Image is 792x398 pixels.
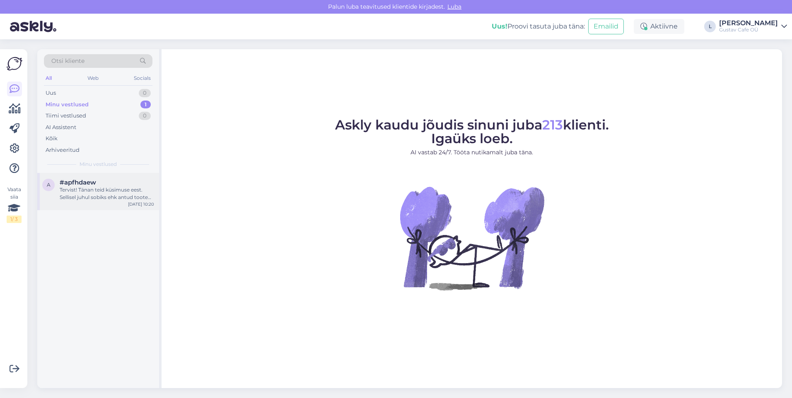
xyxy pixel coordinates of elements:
[60,179,96,186] span: #apfhdaew
[492,22,585,31] div: Proovi tasuta juba täna:
[47,182,51,188] span: a
[704,21,716,32] div: L
[46,134,58,143] div: Kõik
[7,186,22,223] div: Vaata siia
[445,3,464,10] span: Luba
[86,73,100,84] div: Web
[46,101,89,109] div: Minu vestlused
[46,123,76,132] div: AI Assistent
[46,146,80,154] div: Arhiveeritud
[44,73,53,84] div: All
[335,117,609,146] span: Askly kaudu jõudis sinuni juba klienti. Igaüks loeb.
[132,73,152,84] div: Socials
[588,19,624,34] button: Emailid
[542,117,563,133] span: 213
[7,216,22,223] div: 1 / 3
[46,112,86,120] div: Tiimi vestlused
[492,22,507,30] b: Uus!
[46,89,56,97] div: Uus
[7,56,22,72] img: Askly Logo
[719,20,787,33] a: [PERSON_NAME]Gustav Cafe OÜ
[634,19,684,34] div: Aktiivne
[80,161,117,168] span: Minu vestlused
[397,163,546,312] img: No Chat active
[139,89,151,97] div: 0
[128,201,154,207] div: [DATE] 10:20
[139,112,151,120] div: 0
[51,57,85,65] span: Otsi kliente
[60,186,154,201] div: Tervist! Tänan teid küsimuse eest. Sellisel juhul sobiks ehk antud tooted: [URL][DOMAIN_NAME][PER...
[719,20,778,26] div: [PERSON_NAME]
[140,101,151,109] div: 1
[335,148,609,157] p: AI vastab 24/7. Tööta nutikamalt juba täna.
[719,26,778,33] div: Gustav Cafe OÜ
